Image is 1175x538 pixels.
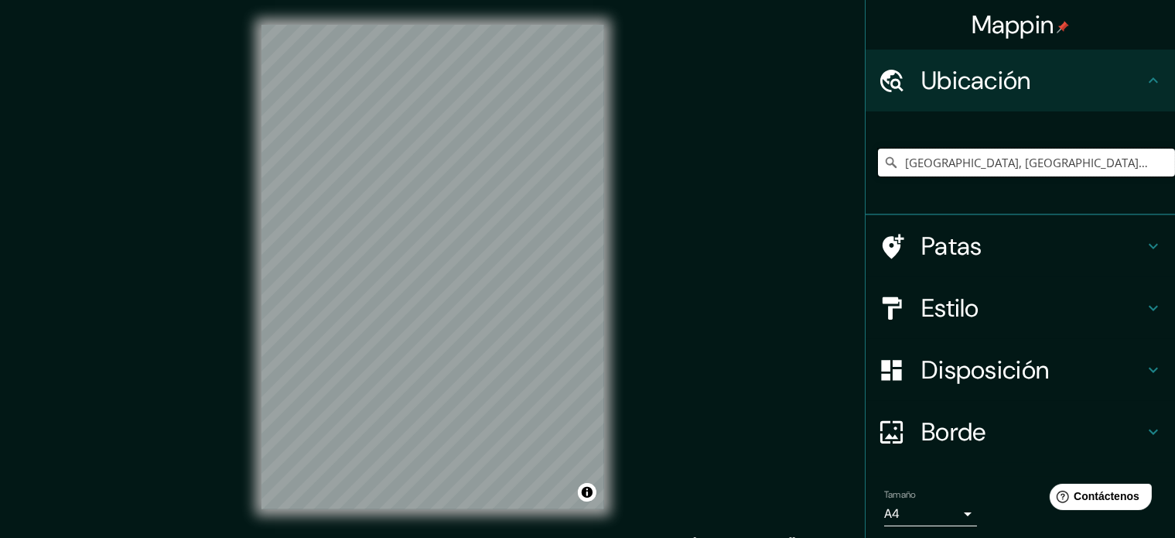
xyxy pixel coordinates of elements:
[921,354,1049,386] font: Disposición
[878,149,1175,176] input: Elige tu ciudad o zona
[884,505,900,522] font: A4
[578,483,596,502] button: Activar o desactivar atribución
[1037,478,1158,521] iframe: Lanzador de widgets de ayuda
[866,339,1175,401] div: Disposición
[921,64,1031,97] font: Ubicación
[921,230,982,262] font: Patas
[921,292,979,324] font: Estilo
[921,416,986,448] font: Borde
[866,277,1175,339] div: Estilo
[884,502,977,526] div: A4
[972,9,1054,41] font: Mappin
[866,50,1175,111] div: Ubicación
[261,25,604,509] canvas: Mapa
[866,401,1175,463] div: Borde
[884,488,916,501] font: Tamaño
[1057,21,1069,33] img: pin-icon.png
[866,215,1175,277] div: Patas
